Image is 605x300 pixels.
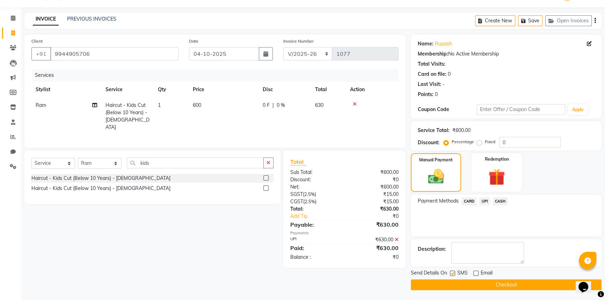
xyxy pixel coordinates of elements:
[31,185,170,192] div: Haircut - Kids Cut (Below 10 Years) - [DEMOGRAPHIC_DATA]
[423,167,449,186] img: _cash.svg
[290,191,303,197] span: SGST
[285,191,344,198] div: ( )
[452,127,471,134] div: ₹600.00
[443,81,445,88] div: -
[344,198,404,205] div: ₹15.00
[435,40,452,47] a: Rupash
[258,82,311,97] th: Disc
[305,199,315,204] span: 2.5%
[263,102,270,109] span: 0 F
[418,197,459,205] span: Payment Methods
[518,15,542,26] button: Save
[285,213,355,220] a: Add Tip
[50,47,178,60] input: Search by Name/Mobile/Email/Code
[493,197,508,205] span: CASH
[272,102,274,109] span: |
[127,158,264,168] input: Search or Scan
[31,47,51,60] button: +91
[418,50,595,58] div: No Active Membership
[189,38,198,44] label: Date
[344,254,404,261] div: ₹0
[344,176,404,183] div: ₹0
[105,102,150,130] span: Haircut - Kids Cut (Below 10 Years) - [DEMOGRAPHIC_DATA]
[418,246,446,253] div: Description:
[419,157,453,163] label: Manual Payment
[418,81,441,88] div: Last Visit:
[31,82,101,97] th: Stylist
[277,102,285,109] span: 0 %
[36,102,46,108] span: Ram
[290,230,399,236] div: Payments
[304,191,315,197] span: 2.5%
[344,236,404,243] div: ₹630.00
[285,169,344,176] div: Sub Total:
[477,104,565,115] input: Enter Offer / Coupon Code
[418,60,445,68] div: Total Visits:
[189,82,258,97] th: Price
[33,13,59,25] a: INVOICE
[418,139,439,146] div: Discount:
[479,197,490,205] span: UPI
[158,102,161,108] span: 1
[485,139,495,145] label: Fixed
[483,167,510,188] img: _gift.svg
[285,254,344,261] div: Balance :
[311,82,346,97] th: Total
[418,106,477,113] div: Coupon Code
[418,127,450,134] div: Service Total:
[67,16,116,22] a: PREVIOUS INVOICES
[545,15,592,26] button: Open Invoices
[31,175,170,182] div: Haircut - Kids Cut (Below 10 Years) - [DEMOGRAPHIC_DATA]
[315,102,323,108] span: 630
[418,50,448,58] div: Membership:
[485,156,509,162] label: Redemption
[193,102,201,108] span: 600
[344,183,404,191] div: ₹600.00
[354,213,404,220] div: ₹0
[344,205,404,213] div: ₹630.00
[457,269,468,278] span: SMS
[285,183,344,191] div: Net:
[344,244,404,252] div: ₹630.00
[283,38,314,44] label: Invoice Number
[344,191,404,198] div: ₹15.00
[418,91,433,98] div: Points:
[481,269,493,278] span: Email
[285,244,344,252] div: Paid:
[154,82,189,97] th: Qty
[31,38,43,44] label: Client
[285,176,344,183] div: Discount:
[344,220,404,229] div: ₹630.00
[344,169,404,176] div: ₹600.00
[418,71,446,78] div: Card on file:
[435,91,438,98] div: 0
[418,40,433,47] div: Name:
[285,205,344,213] div: Total:
[101,82,154,97] th: Service
[448,71,451,78] div: 0
[461,197,476,205] span: CARD
[568,104,588,115] button: Apply
[346,82,399,97] th: Action
[411,269,447,278] span: Send Details On
[290,158,306,166] span: Total
[576,272,598,293] iframe: chat widget
[285,198,344,205] div: ( )
[285,236,344,243] div: UPI
[285,220,344,229] div: Payable:
[290,198,303,205] span: CGST
[411,279,602,290] button: Checkout
[452,139,474,145] label: Percentage
[32,69,404,82] div: Services
[475,15,515,26] button: Create New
